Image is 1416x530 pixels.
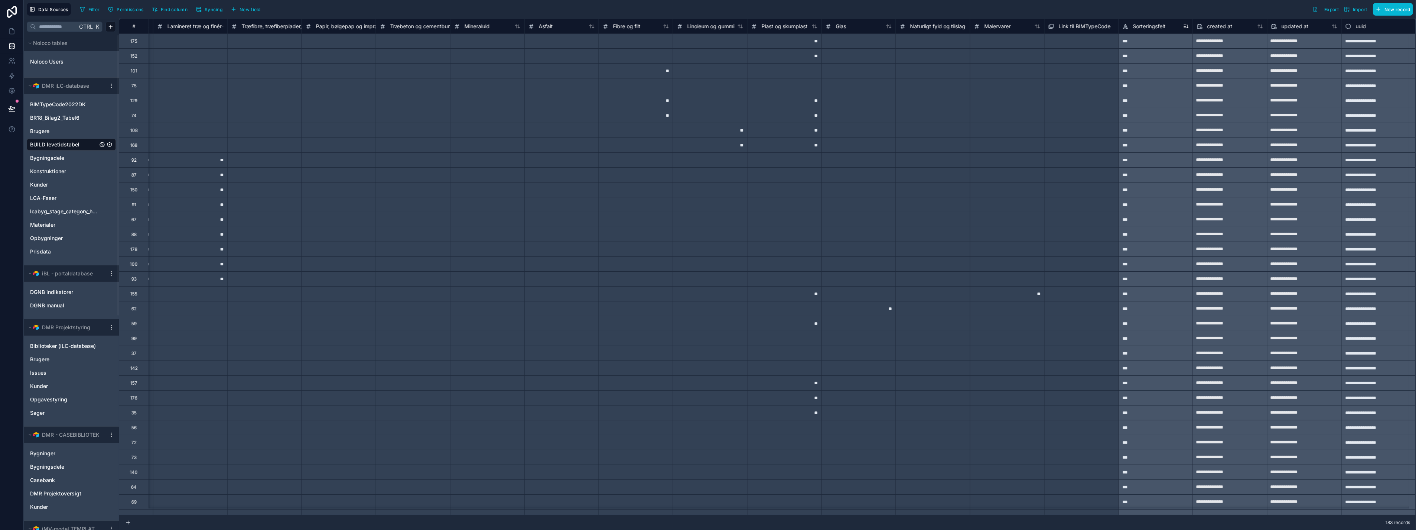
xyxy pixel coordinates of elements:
[33,432,39,438] img: Airtable Logo
[30,154,98,162] a: Bygningsdele
[132,202,136,208] div: 91
[27,81,105,91] button: Airtable LogoDMR iLC-database
[42,431,100,439] span: DMR - CASEBIBLIOTEK
[30,382,98,390] a: Kunder
[27,125,116,137] div: Brugere
[1133,23,1166,30] span: Sorteringsfelt
[30,127,49,135] span: Brugere
[30,168,66,175] span: Konstruktioner
[27,139,116,151] div: BUILD levetidstabel
[30,194,98,202] a: LCA-Faser
[30,101,98,108] a: BIMTypeCode2022DK
[130,469,138,475] div: 140
[27,152,116,164] div: Bygningsdele
[30,503,48,511] span: Kunder
[30,208,98,215] a: lcabyg_stage_category_hierarchy_map
[27,38,111,48] button: Noloco tables
[33,83,39,89] img: Airtable Logo
[27,246,116,258] div: Prisdata
[131,83,137,89] div: 75
[30,396,98,403] a: Opgavestyring
[131,276,137,282] div: 93
[130,142,137,148] div: 168
[131,172,137,178] div: 87
[30,127,98,135] a: Brugere
[27,98,116,110] div: BIMTypeCode2022DK
[1310,3,1341,16] button: Export
[131,425,137,431] div: 56
[42,270,93,277] span: iBL - portaldatabase
[30,463,64,471] span: Bygningsdele
[27,380,116,392] div: Kunder
[27,179,116,191] div: Kunder
[30,356,98,363] a: Brugere
[984,23,1011,30] span: Malervarer
[130,246,137,252] div: 178
[1356,23,1366,30] span: uuid
[42,324,90,331] span: DMR Projektstyring
[30,221,98,229] a: Materialer
[27,206,116,217] div: lcabyg_stage_category_hierarchy_map
[762,23,808,30] span: Plast og skumplast
[131,499,137,505] div: 69
[1373,3,1413,16] button: New record
[240,7,261,12] span: New field
[30,450,55,457] span: Bygninger
[30,409,45,417] span: Sager
[30,194,56,202] span: LCA-Faser
[27,112,116,124] div: BR18_Bilag2_Tabel6
[78,22,94,31] span: Ctrl
[27,3,71,16] button: Data Sources
[149,4,190,15] button: Find column
[130,38,137,44] div: 175
[27,501,116,513] div: Kunder
[30,154,64,162] span: Bygningsdele
[30,114,79,122] span: BR18_Bilag2_Tabel6
[27,430,105,440] button: Airtable LogoDMR - CASEBIBLIOTEK
[30,181,98,188] a: Kunder
[42,82,89,90] span: DMR iLC-database
[1341,3,1370,16] button: Import
[30,235,63,242] span: Opbygninger
[30,288,98,296] a: DGNB indikatorer
[1282,23,1309,30] span: updated at
[131,306,137,312] div: 62
[27,300,116,311] div: DGNB manual
[30,58,90,65] a: Noloco Users
[30,463,98,471] a: Bygningsdele
[27,219,116,231] div: Materialer
[27,447,116,459] div: Bygninger
[131,455,137,460] div: 73
[131,232,137,237] div: 88
[1207,23,1233,30] span: created at
[27,268,105,279] button: Airtable LogoiBL - portaldatabase
[38,7,68,12] span: Data Sources
[27,192,116,204] div: LCA-Faser
[77,4,102,15] button: Filter
[1384,7,1410,12] span: New record
[30,342,98,350] a: Biblioteker (iLC-database)
[30,302,64,309] span: DGNB manual
[30,302,98,309] a: DGNB manual
[88,7,100,12] span: Filter
[30,141,79,148] span: BUILD levetidstabel
[130,395,137,401] div: 176
[30,369,98,377] a: Issues
[131,217,137,223] div: 67
[465,23,490,30] span: Mineraluld
[316,23,407,30] span: Papir, bølgepap og imprægneret pap
[105,4,146,15] button: Permissions
[1353,7,1367,12] span: Import
[27,165,116,177] div: Konstruktioner
[131,410,137,416] div: 35
[30,248,51,255] span: Prisdata
[130,291,137,297] div: 155
[30,181,48,188] span: Kunder
[30,476,55,484] span: Casebank
[836,23,846,30] span: Glas
[27,56,116,68] div: Noloco Users
[30,356,49,363] span: Brugere
[27,232,116,244] div: Opbygninger
[131,484,137,490] div: 64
